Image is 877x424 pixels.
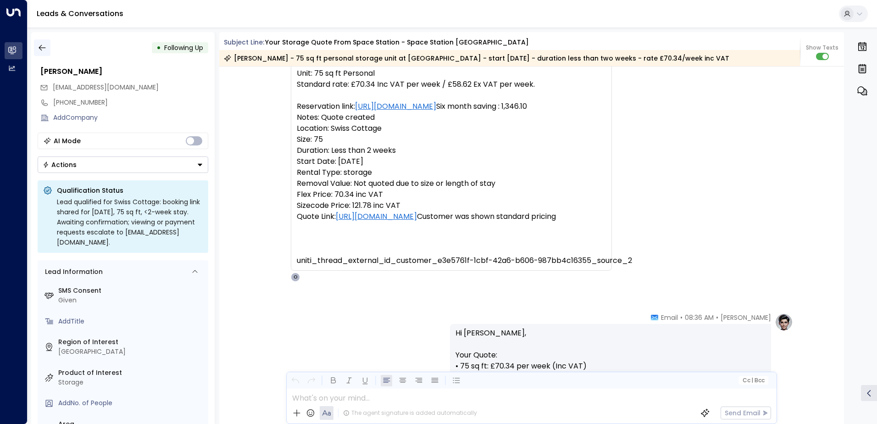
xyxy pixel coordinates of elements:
pre: Name: [PERSON_NAME] Email: [EMAIL_ADDRESS][DOMAIN_NAME] Phone: [PHONE_NUMBER] Unit: 75 sq ft Pers... [297,35,606,266]
span: • [680,313,683,322]
button: Undo [289,375,301,386]
span: Show Texts [806,44,838,52]
div: [PHONE_NUMBER] [53,98,208,107]
span: Cc Bcc [742,377,764,384]
button: Cc|Bcc [738,376,768,385]
label: Region of Interest [58,337,205,347]
span: Following Up [164,43,203,52]
div: Storage [58,378,205,387]
div: The agent signature is added automatically [343,409,477,417]
p: Qualification Status [57,186,203,195]
button: Redo [305,375,317,386]
div: [PERSON_NAME] - 75 sq ft personal storage unit at [GEOGRAPHIC_DATA] - start [DATE] - duration les... [224,54,729,63]
div: O [291,273,300,282]
div: Your storage quote from Space Station - Space Station [GEOGRAPHIC_DATA] [265,38,529,47]
span: [EMAIL_ADDRESS][DOMAIN_NAME] [53,83,159,92]
span: • [716,313,718,322]
div: Button group with a nested menu [38,156,208,173]
div: AddNo. of People [58,398,205,408]
span: Email [661,313,678,322]
div: [GEOGRAPHIC_DATA] [58,347,205,357]
label: Product of Interest [58,368,205,378]
label: SMS Consent [58,286,205,296]
div: Lead Information [42,267,103,277]
div: [PERSON_NAME] [40,66,208,77]
span: 08:36 AM [685,313,714,322]
a: [URL][DOMAIN_NAME] [355,101,436,112]
a: [URL][DOMAIN_NAME] [336,211,417,222]
div: Actions [43,161,77,169]
a: Leads & Conversations [37,8,123,19]
div: • [156,39,161,56]
span: | [751,377,753,384]
div: AI Mode [54,136,81,145]
button: Actions [38,156,208,173]
div: Lead qualified for Swiss Cottage: booking link shared for [DATE], 75 sq ft, <2-week stay. Awaitin... [57,197,203,247]
img: profile-logo.png [775,313,793,331]
div: Given [58,296,205,305]
span: Subject Line: [224,38,264,47]
div: AddCompany [53,113,208,123]
span: [PERSON_NAME] [721,313,771,322]
span: jedanopu@gmail.com [53,83,159,92]
div: AddTitle [58,317,205,326]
